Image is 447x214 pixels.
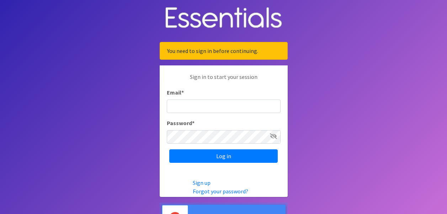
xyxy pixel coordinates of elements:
div: You need to sign in before continuing. [160,42,288,60]
label: Email [167,88,184,97]
a: Forgot your password? [193,188,248,195]
p: Sign in to start your session [167,73,281,88]
abbr: required [192,119,195,127]
input: Log in [169,149,278,163]
abbr: required [181,89,184,96]
label: Password [167,119,195,127]
a: Sign up [193,179,211,186]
